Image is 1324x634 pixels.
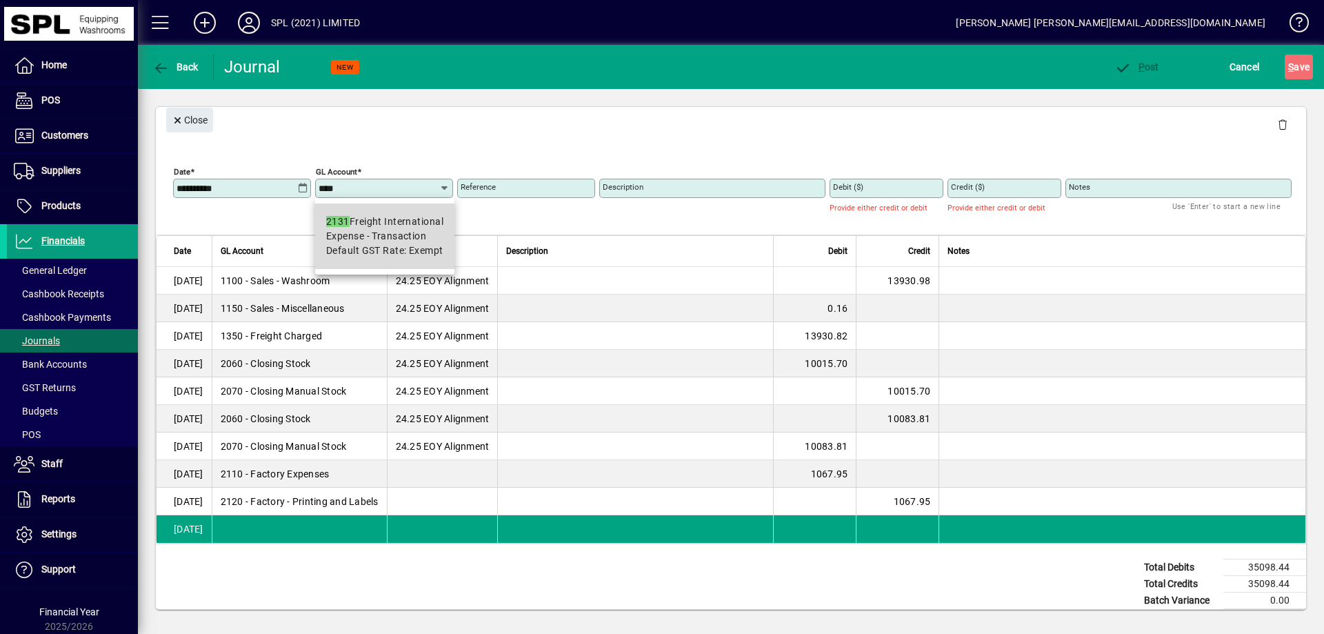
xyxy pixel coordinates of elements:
[337,63,354,72] span: NEW
[1288,61,1294,72] span: S
[7,517,138,552] a: Settings
[947,244,970,259] span: Notes
[7,83,138,118] a: POS
[956,12,1265,34] div: [PERSON_NAME] [PERSON_NAME][EMAIL_ADDRESS][DOMAIN_NAME]
[157,433,212,460] td: [DATE]
[1139,61,1145,72] span: P
[221,274,330,288] span: 1100 - Sales - Washroom
[7,306,138,329] a: Cashbook Payments
[14,382,76,393] span: GST Returns
[138,55,214,79] app-page-header-button: Back
[14,429,41,440] span: POS
[1114,61,1159,72] span: ost
[387,377,498,405] td: 24.25 EOY Alignment
[316,167,357,177] mat-label: GL Account
[271,12,360,34] div: SPL (2021) LIMITED
[387,433,498,460] td: 24.25 EOY Alignment
[157,295,212,322] td: [DATE]
[7,119,138,153] a: Customers
[221,439,347,453] span: 2070 - Closing Manual Stock
[773,350,856,377] td: 10015.70
[856,267,939,295] td: 13930.98
[461,182,496,192] mat-label: Reference
[387,322,498,350] td: 24.25 EOY Alignment
[163,113,217,126] app-page-header-button: Close
[174,167,190,177] mat-label: Date
[773,460,856,488] td: 1067.95
[152,61,199,72] span: Back
[908,244,930,259] span: Credit
[387,405,498,433] td: 24.25 EOY Alignment
[387,295,498,322] td: 24.25 EOY Alignment
[1223,559,1306,576] td: 35098.44
[828,244,847,259] span: Debit
[41,200,81,211] span: Products
[157,322,212,350] td: [DATE]
[41,95,60,106] span: POS
[221,384,347,398] span: 2070 - Closing Manual Stock
[603,182,643,192] mat-label: Description
[14,265,87,276] span: General Ledger
[14,359,87,370] span: Bank Accounts
[41,564,76,575] span: Support
[183,10,227,35] button: Add
[227,10,271,35] button: Profile
[41,165,81,176] span: Suppliers
[1069,182,1090,192] mat-label: Notes
[326,229,426,244] span: Expense - Transaction
[41,528,77,539] span: Settings
[41,59,67,70] span: Home
[41,458,63,469] span: Staff
[7,259,138,282] a: General Ledger
[7,48,138,83] a: Home
[7,353,138,376] a: Bank Accounts
[157,488,212,515] td: [DATE]
[221,329,323,343] span: 1350 - Freight Charged
[157,460,212,488] td: [DATE]
[221,301,345,315] span: 1150 - Sales - Miscellaneous
[149,55,202,79] button: Back
[7,399,138,423] a: Budgets
[7,154,138,188] a: Suppliers
[14,335,60,346] span: Journals
[221,357,311,370] span: 2060 - Closing Stock
[7,482,138,517] a: Reports
[856,488,939,515] td: 1067.95
[1279,3,1307,48] a: Knowledge Base
[157,267,212,295] td: [DATE]
[1288,56,1310,78] span: ave
[326,215,443,229] div: Freight International
[7,423,138,446] a: POS
[7,447,138,482] a: Staff
[7,376,138,399] a: GST Returns
[157,377,212,405] td: [DATE]
[41,493,75,504] span: Reports
[773,322,856,350] td: 13930.82
[773,295,856,322] td: 0.16
[315,204,454,269] mat-option: 2131 Freight International
[856,377,939,405] td: 10015.70
[506,244,548,259] span: Description
[221,467,330,481] span: 2110 - Factory Expenses
[773,433,856,460] td: 10083.81
[387,350,498,377] td: 24.25 EOY Alignment
[856,405,939,433] td: 10083.81
[387,267,498,295] td: 24.25 EOY Alignment
[1285,55,1313,79] button: Save
[221,412,311,426] span: 2060 - Closing Stock
[326,244,443,258] span: Default GST Rate: Exempt
[221,495,379,508] span: 2120 - Factory - Printing and Labels
[951,182,985,192] mat-label: Credit ($)
[326,216,350,227] em: 2131
[14,288,104,299] span: Cashbook Receipts
[41,235,85,246] span: Financials
[1226,55,1263,79] button: Cancel
[14,406,58,417] span: Budgets
[7,329,138,353] a: Journals
[157,350,212,377] td: [DATE]
[1230,56,1260,78] span: Cancel
[1137,559,1223,576] td: Total Debits
[174,244,191,259] span: Date
[157,515,212,543] td: [DATE]
[1223,576,1306,593] td: 35098.44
